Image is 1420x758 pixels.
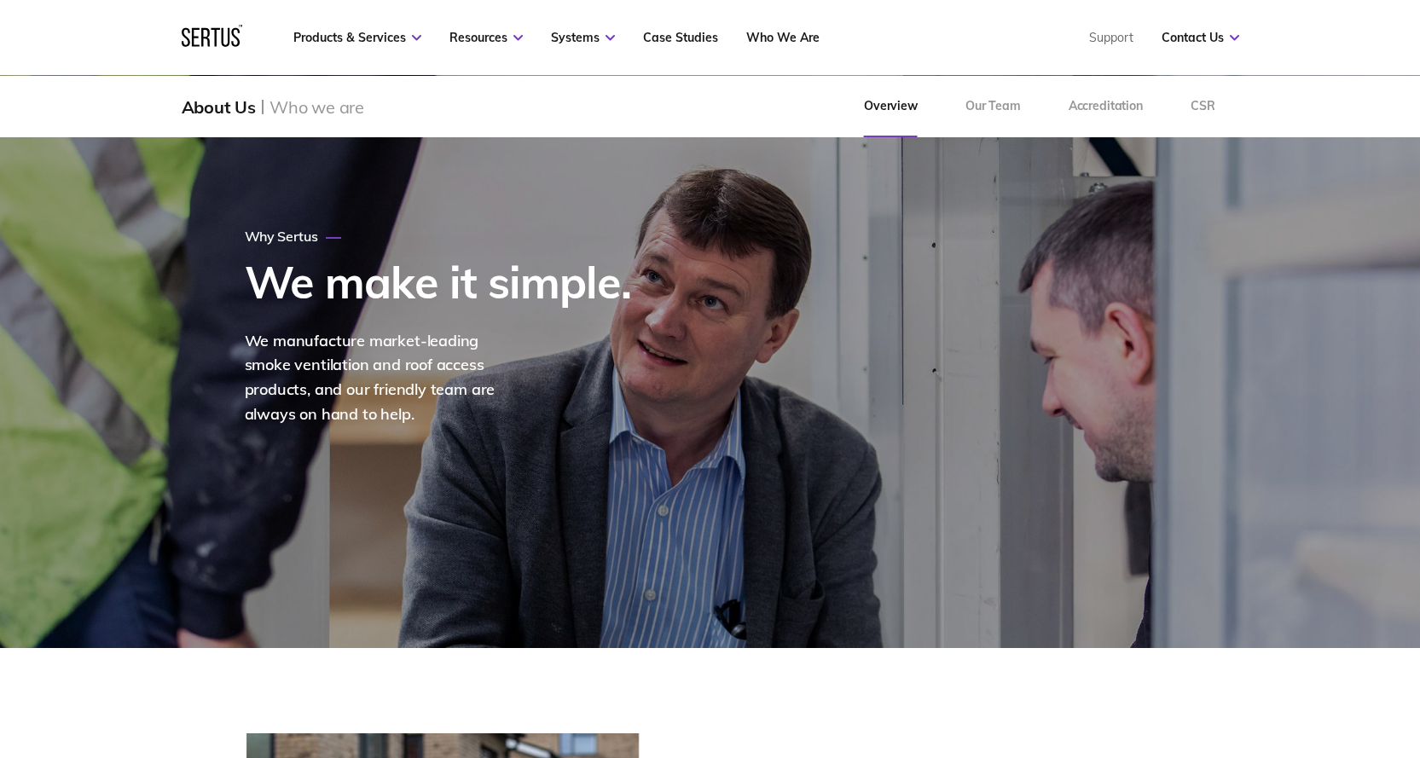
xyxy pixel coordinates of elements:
a: Support [1089,30,1133,45]
a: Our Team [942,76,1045,137]
iframe: Chat Widget [1113,560,1420,758]
a: CSR [1167,76,1239,137]
a: Systems [551,30,615,45]
a: Resources [449,30,523,45]
a: Contact Us [1162,30,1239,45]
a: Products & Services [293,30,421,45]
div: We manufacture market-leading smoke ventilation and roof access products, and our friendly team a... [245,329,526,427]
h1: We make it simple. [245,257,631,306]
a: Case Studies [643,30,718,45]
div: Who we are [270,96,364,118]
div: About Us [182,96,256,118]
div: Why Sertus [245,228,342,245]
a: Accreditation [1045,76,1167,137]
a: Who We Are [746,30,820,45]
